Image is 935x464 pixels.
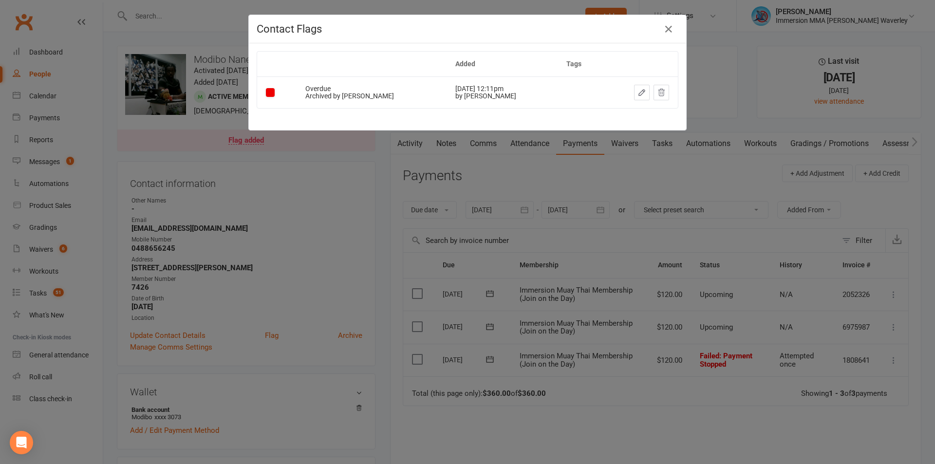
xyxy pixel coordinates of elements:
button: Close [661,21,676,37]
h4: Contact Flags [257,23,678,35]
td: [DATE] 12:11pm by [PERSON_NAME] [447,76,558,108]
div: Open Intercom Messenger [10,431,33,454]
th: Added [447,52,558,76]
span: Overdue [305,85,331,93]
button: Dismiss this flag [654,85,669,100]
div: Archived by [PERSON_NAME] [305,93,438,100]
th: Tags [558,52,604,76]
